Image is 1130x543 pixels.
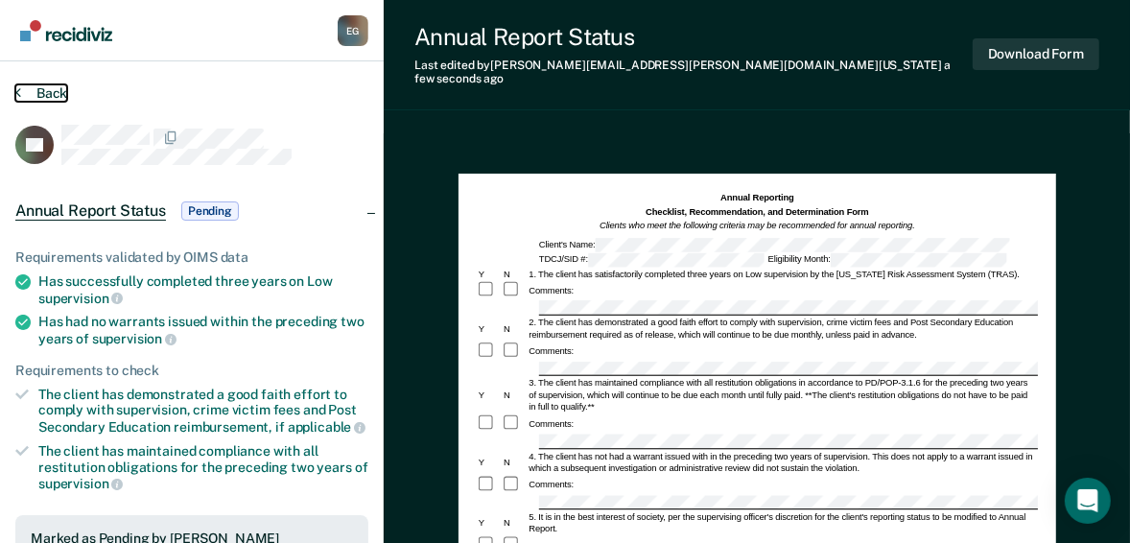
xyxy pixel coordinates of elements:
[477,390,502,402] div: Y
[15,363,368,379] div: Requirements to check
[38,291,123,306] span: supervision
[38,443,368,492] div: The client has maintained compliance with all restitution obligations for the preceding two years of
[502,322,527,335] div: N
[20,20,112,41] img: Recidiviz
[181,201,239,221] span: Pending
[38,387,368,436] div: The client has demonstrated a good faith effort to comply with supervision, crime victim fees and...
[765,252,1008,267] div: Eligibility Month:
[527,450,1038,474] div: 4. The client has not had a warrant issued with in the preceding two years of supervision. This d...
[38,314,368,346] div: Has had no warrants issued within the preceding two years of
[527,417,576,430] div: Comments:
[15,84,67,102] button: Back
[527,479,576,491] div: Comments:
[502,268,527,280] div: N
[38,476,123,491] span: supervision
[527,284,576,296] div: Comments:
[338,15,368,46] div: E G
[527,510,1038,534] div: 5. It is in the best interest of society, per the supervising officer's discretion for the client...
[502,517,527,530] div: N
[1065,478,1111,524] div: Open Intercom Messenger
[15,249,368,266] div: Requirements validated by OIMS data
[414,59,951,85] span: a few seconds ago
[600,220,915,229] em: Clients who meet the following criteria may be recommended for annual reporting.
[502,456,527,468] div: N
[537,237,1012,251] div: Client's Name:
[973,38,1099,70] button: Download Form
[502,390,527,402] div: N
[527,316,1038,340] div: 2. The client has demonstrated a good faith effort to comply with supervision, crime victim fees ...
[720,193,793,202] strong: Annual Reporting
[537,252,766,267] div: TDCJ/SID #:
[338,15,368,46] button: Profile dropdown button
[477,322,502,335] div: Y
[92,331,177,346] span: supervision
[646,206,869,216] strong: Checklist, Recommendation, and Determination Form
[527,377,1038,413] div: 3. The client has maintained compliance with all restitution obligations in accordance to PD/POP-...
[527,268,1038,280] div: 1. The client has satisfactorily completed three years on Low supervision by the [US_STATE] Risk ...
[477,268,502,280] div: Y
[15,201,166,221] span: Annual Report Status
[527,344,576,357] div: Comments:
[288,419,365,435] span: applicable
[477,517,502,530] div: Y
[38,273,368,306] div: Has successfully completed three years on Low
[477,456,502,468] div: Y
[414,23,973,51] div: Annual Report Status
[414,59,973,86] div: Last edited by [PERSON_NAME][EMAIL_ADDRESS][PERSON_NAME][DOMAIN_NAME][US_STATE]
